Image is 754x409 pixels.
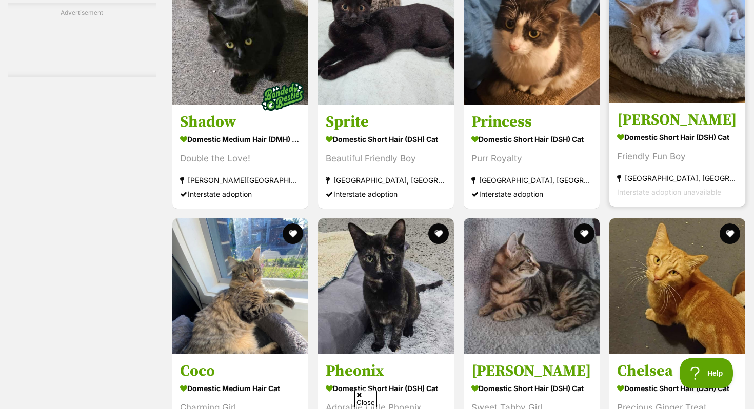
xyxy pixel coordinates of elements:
strong: [GEOGRAPHIC_DATA], [GEOGRAPHIC_DATA] [617,171,738,185]
strong: Domestic Short Hair (DSH) Cat [326,381,446,396]
strong: Domestic Short Hair (DSH) Cat [617,381,738,396]
h3: Pheonix [326,361,446,381]
div: Advertisement [8,3,156,77]
img: Pheonix - Domestic Short Hair (DSH) Cat [318,218,454,354]
strong: Domestic Medium Hair Cat [180,381,301,396]
div: Interstate adoption [180,187,301,201]
h3: Chelsea [617,361,738,381]
h3: Sprite [326,112,446,132]
div: Friendly Fun Boy [617,150,738,163]
strong: Domestic Short Hair (DSH) Cat [617,130,738,145]
img: Chelsea - Domestic Short Hair (DSH) Cat [609,218,745,354]
button: favourite [720,223,740,244]
strong: Domestic Short Hair (DSH) Cat [326,132,446,147]
span: Interstate adoption unavailable [617,188,721,196]
button: favourite [283,223,303,244]
h3: [PERSON_NAME] [617,110,738,130]
a: Sprite Domestic Short Hair (DSH) Cat Beautiful Friendly Boy [GEOGRAPHIC_DATA], [GEOGRAPHIC_DATA] ... [318,105,454,209]
strong: Domestic Short Hair (DSH) Cat [471,381,592,396]
a: Princess Domestic Short Hair (DSH) Cat Purr Royalty [GEOGRAPHIC_DATA], [GEOGRAPHIC_DATA] Intersta... [464,105,600,209]
div: Double the Love! [180,152,301,166]
strong: Domestic Medium Hair (DMH) Cat [180,132,301,147]
img: Coco - Domestic Medium Hair Cat [172,218,308,354]
h3: Shadow [180,112,301,132]
h3: [PERSON_NAME] [471,361,592,381]
strong: [PERSON_NAME][GEOGRAPHIC_DATA][PERSON_NAME], [GEOGRAPHIC_DATA] [180,173,301,187]
h3: Princess [471,112,592,132]
span: Close [354,390,377,407]
div: Interstate adoption [471,187,592,201]
img: Mimi - Domestic Short Hair (DSH) Cat [464,218,600,354]
div: Beautiful Friendly Boy [326,152,446,166]
iframe: Help Scout Beacon - Open [680,358,733,388]
img: bonded besties [257,71,308,122]
strong: Domestic Short Hair (DSH) Cat [471,132,592,147]
button: favourite [428,223,449,244]
strong: [GEOGRAPHIC_DATA], [GEOGRAPHIC_DATA] [326,173,446,187]
div: Purr Royalty [471,152,592,166]
a: [PERSON_NAME] Domestic Short Hair (DSH) Cat Friendly Fun Boy [GEOGRAPHIC_DATA], [GEOGRAPHIC_DATA]... [609,103,745,207]
h3: Coco [180,361,301,381]
div: Interstate adoption [326,187,446,201]
strong: [GEOGRAPHIC_DATA], [GEOGRAPHIC_DATA] [471,173,592,187]
button: favourite [574,223,594,244]
a: Shadow Domestic Medium Hair (DMH) Cat Double the Love! [PERSON_NAME][GEOGRAPHIC_DATA][PERSON_NAME... [172,105,308,209]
